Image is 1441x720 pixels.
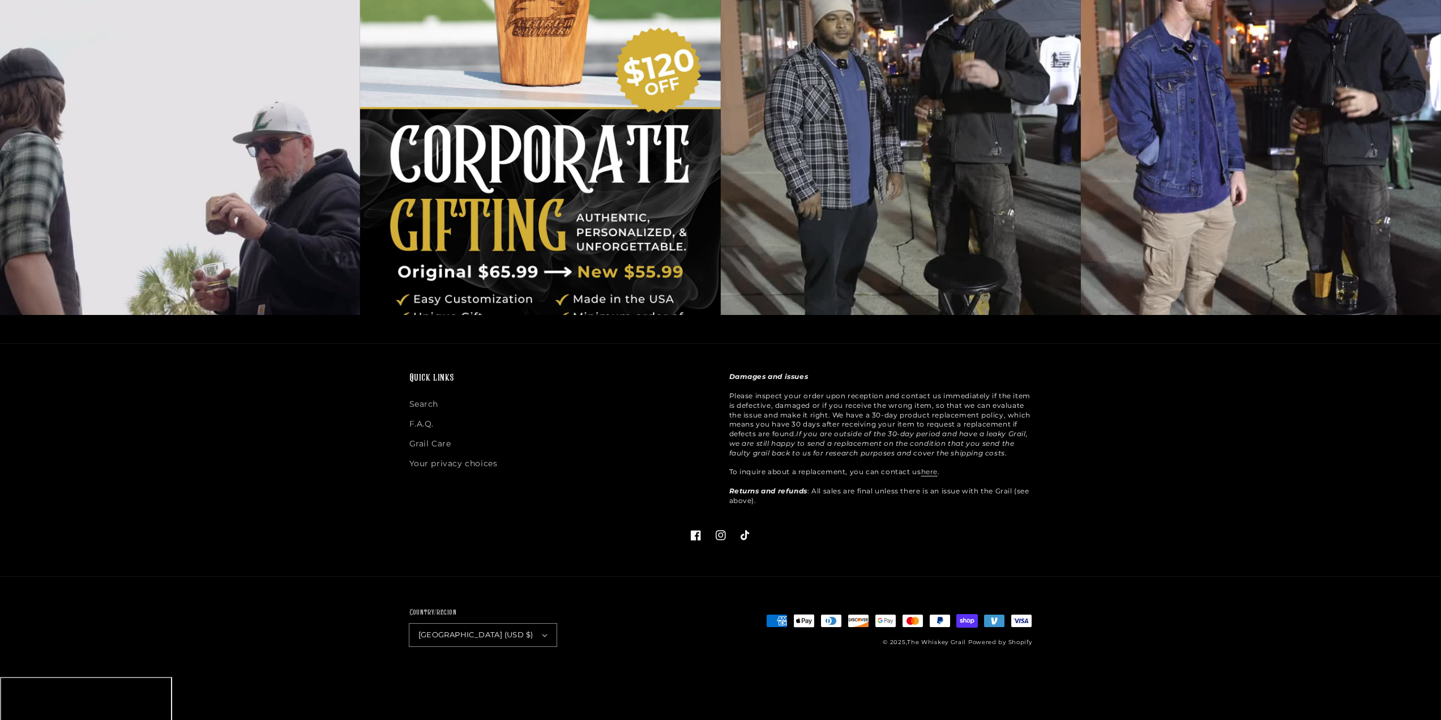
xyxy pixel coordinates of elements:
[907,638,966,646] a: The Whiskey Grail
[729,487,807,495] strong: Returns and refunds
[968,638,1032,646] a: Powered by Shopify
[409,414,434,434] a: F.A.Q.
[409,624,557,646] button: [GEOGRAPHIC_DATA] (USD $)
[409,607,557,619] h2: Country/region
[409,397,439,414] a: Search
[921,467,938,476] a: here
[409,454,498,474] a: Your privacy choices
[409,372,712,385] h2: Quick links
[729,429,1028,457] em: If you are outside of the 30-day period and have a leaky Grail, we are still happy to send a repl...
[729,372,1032,505] p: Please inspect your order upon reception and contact us immediately if the item is defective, dam...
[729,372,809,381] strong: Damages and issues
[883,638,966,646] small: © 2025,
[409,434,451,454] a: Grail Care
